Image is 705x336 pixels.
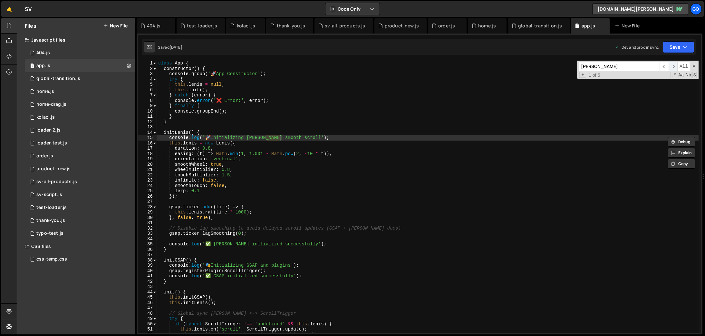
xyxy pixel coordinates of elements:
[138,242,157,247] div: 35
[669,62,678,71] span: ​
[138,103,157,109] div: 9
[138,268,157,274] div: 40
[138,199,157,204] div: 27
[138,279,157,284] div: 42
[138,236,157,242] div: 34
[138,114,157,119] div: 11
[25,163,135,175] div: 14248/39945.js
[325,23,365,29] div: sv-all-products.js
[25,227,135,240] div: 14248/43355.js
[138,87,157,93] div: 6
[36,179,77,185] div: sv-all-products.js
[36,192,62,198] div: sv-script.js
[138,71,157,77] div: 3
[138,263,157,268] div: 39
[138,151,157,157] div: 18
[582,23,595,29] div: app.js
[25,124,135,137] div: 14248/42526.js
[138,167,157,173] div: 21
[518,23,562,29] div: global-transition.js
[25,72,135,85] div: 14248/41685.js
[138,226,157,231] div: 32
[692,72,697,78] span: Search In Selection
[25,85,135,98] div: 14248/38890.js
[478,23,496,29] div: home.js
[25,175,135,188] div: 14248/36682.js
[668,148,695,158] button: Explain
[670,72,677,78] span: RegExp Search
[138,135,157,141] div: 15
[187,23,217,29] div: test-loader.js
[237,23,255,29] div: kolaci.js
[138,93,157,98] div: 7
[438,23,455,29] div: order.js
[25,201,135,214] div: 14248/46529.js
[138,173,157,178] div: 22
[25,137,135,150] div: 14248/42454.js
[138,295,157,300] div: 45
[668,137,695,147] button: Debug
[690,3,702,15] a: go
[138,82,157,87] div: 5
[138,146,157,151] div: 17
[25,46,135,59] div: 14248/46532.js
[138,321,157,327] div: 50
[103,23,128,28] button: New File
[138,77,157,82] div: 4
[1,1,17,17] a: 🤙
[17,34,135,46] div: Javascript files
[25,98,135,111] div: 14248/40457.js
[138,119,157,125] div: 12
[36,50,50,56] div: 404.js
[138,252,157,258] div: 37
[138,204,157,210] div: 28
[30,64,34,69] span: 1
[138,311,157,316] div: 48
[158,44,182,50] div: Saved
[138,284,157,290] div: 43
[579,72,586,78] span: Toggle Replace mode
[325,3,380,15] button: Code Only
[36,218,65,223] div: thank-you.js
[138,231,157,236] div: 33
[138,183,157,189] div: 24
[36,166,71,172] div: product-new.js
[25,22,36,29] h2: Files
[668,159,695,169] button: Copy
[36,89,54,94] div: home.js
[385,23,419,29] div: product-new.js
[169,44,182,50] div: [DATE]
[25,59,135,72] div: 14248/38152.js
[660,62,669,71] span: ​
[138,220,157,226] div: 31
[36,256,67,262] div: css-temp.css
[25,214,135,227] div: 14248/42099.js
[678,72,684,78] span: CaseSensitive Search
[36,76,80,82] div: global-transition.js
[36,205,67,211] div: test-loader.js
[138,305,157,311] div: 47
[586,73,603,78] span: 1 of 5
[592,3,688,15] a: [DOMAIN_NAME][PERSON_NAME]
[25,253,135,266] div: 14248/38037.css
[138,124,157,130] div: 13
[36,153,53,159] div: order.js
[138,61,157,66] div: 1
[17,240,135,253] div: CSS files
[579,62,660,71] input: Search for
[138,188,157,194] div: 25
[685,72,692,78] span: Whole Word Search
[138,258,157,263] div: 38
[677,62,690,71] span: Alt-Enter
[138,210,157,215] div: 29
[36,63,50,69] div: app.js
[138,98,157,104] div: 8
[147,23,160,29] div: 404.js
[138,130,157,135] div: 14
[25,150,135,163] div: 14248/41299.js
[25,111,135,124] div: 14248/45841.js
[25,5,32,13] div: SV
[138,290,157,295] div: 44
[615,23,642,29] div: New File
